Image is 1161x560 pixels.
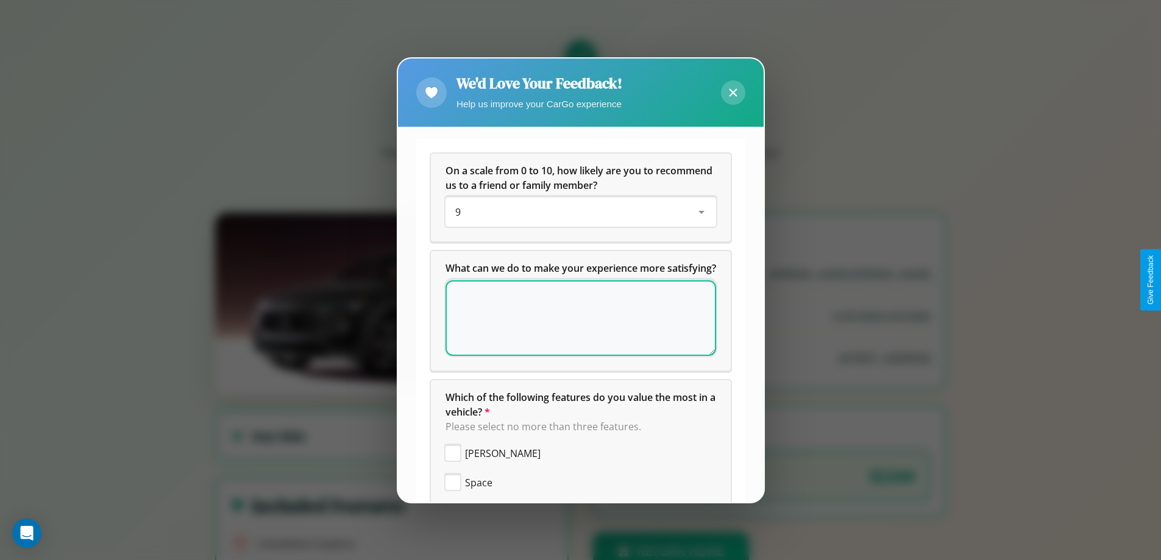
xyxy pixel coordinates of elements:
span: Space [465,475,492,490]
span: 9 [455,205,461,219]
span: Please select no more than three features. [446,420,641,433]
h5: On a scale from 0 to 10, how likely are you to recommend us to a friend or family member? [446,163,716,193]
span: [PERSON_NAME] [465,446,541,461]
span: What can we do to make your experience more satisfying? [446,261,716,275]
div: Give Feedback [1146,255,1155,305]
p: Help us improve your CarGo experience [456,96,622,112]
span: On a scale from 0 to 10, how likely are you to recommend us to a friend or family member? [446,164,715,192]
div: On a scale from 0 to 10, how likely are you to recommend us to a friend or family member? [431,154,731,241]
div: On a scale from 0 to 10, how likely are you to recommend us to a friend or family member? [446,197,716,227]
span: Which of the following features do you value the most in a vehicle? [446,391,718,419]
div: Open Intercom Messenger [12,519,41,548]
h2: We'd Love Your Feedback! [456,73,622,93]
